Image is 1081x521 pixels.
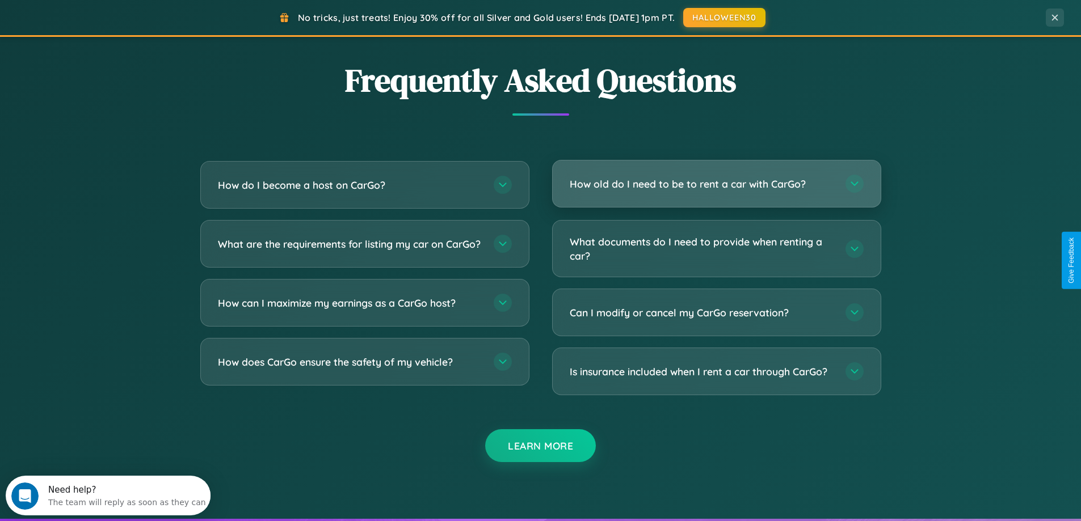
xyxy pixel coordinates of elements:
button: Learn More [485,429,596,462]
div: Give Feedback [1067,238,1075,283]
h3: Is insurance included when I rent a car through CarGo? [570,365,834,379]
iframe: Intercom live chat [11,482,39,510]
div: Need help? [43,10,200,19]
h2: Frequently Asked Questions [200,58,881,102]
h3: What are the requirements for listing my car on CarGo? [218,237,482,251]
div: The team will reply as soon as they can [43,19,200,31]
div: Open Intercom Messenger [5,5,211,36]
span: No tricks, just treats! Enjoy 30% off for all Silver and Gold users! Ends [DATE] 1pm PT. [298,12,675,23]
h3: How do I become a host on CarGo? [218,178,482,192]
h3: Can I modify or cancel my CarGo reservation? [570,306,834,320]
h3: How does CarGo ensure the safety of my vehicle? [218,355,482,369]
h3: How old do I need to be to rent a car with CarGo? [570,177,834,191]
button: HALLOWEEN30 [683,8,765,27]
h3: How can I maximize my earnings as a CarGo host? [218,296,482,310]
iframe: Intercom live chat discovery launcher [6,476,211,515]
h3: What documents do I need to provide when renting a car? [570,235,834,262]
